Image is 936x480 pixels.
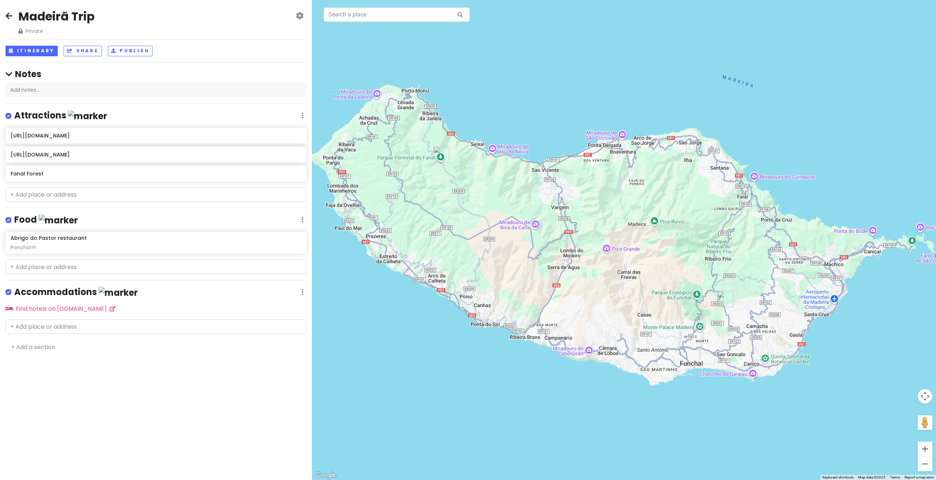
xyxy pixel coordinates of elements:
[39,215,78,226] img: marker
[324,7,470,22] input: Search a place
[11,235,87,241] h6: Abrigo do Pastor restaurant
[5,83,306,98] div: Add notes...
[18,27,95,35] span: Private
[5,188,306,202] input: + Add place or address
[64,46,102,56] button: Share
[433,146,449,162] div: Fanal Forest
[918,389,932,404] button: Map camera controls
[717,291,733,307] div: Abrigo do Pastor restaurant
[822,475,854,480] button: Keyboard shortcuts
[5,320,306,334] input: + Add place or address
[918,442,932,456] button: Zoom in
[858,475,886,479] span: Map data ©2025
[68,110,107,122] img: marker
[5,68,306,80] h4: Notes
[11,151,301,158] h6: [URL][DOMAIN_NAME]
[14,110,107,122] h4: Attractions
[14,214,78,226] h4: Food
[314,470,338,480] a: Open this area in Google Maps (opens a new window)
[11,170,301,177] h6: Fanal Forest
[11,132,301,139] h6: [URL][DOMAIN_NAME]
[314,470,338,480] img: Google
[14,286,138,298] h4: Accommodations
[18,9,95,24] h2: Madeirã Trip
[918,457,932,471] button: Zoom out
[5,46,58,56] button: Itinerary
[5,260,306,274] input: + Add place or address
[5,305,116,313] a: Find hotels on [DOMAIN_NAME]
[108,46,153,56] button: Publish
[890,475,900,479] a: Terms (opens in new tab)
[11,343,55,351] a: + Add a section
[905,475,934,479] a: Report a map error
[918,415,932,430] button: Drag Pegman onto the map to open Street View
[11,244,301,251] div: Poncha!!!!
[99,287,138,298] img: marker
